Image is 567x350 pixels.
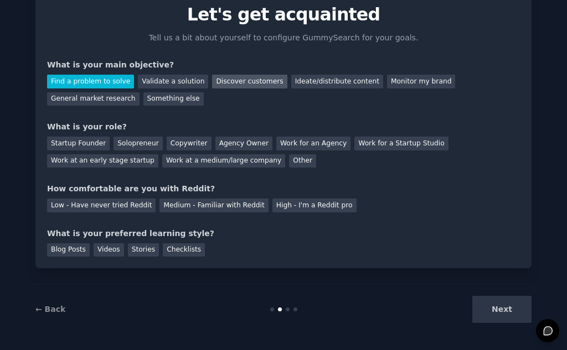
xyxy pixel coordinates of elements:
[47,154,158,168] div: Work at an early stage startup
[167,137,212,150] div: Copywriter
[47,228,520,239] div: What is your preferred learning style?
[47,243,90,257] div: Blog Posts
[272,198,357,212] div: High - I'm a Reddit pro
[143,92,204,106] div: Something else
[162,154,285,168] div: Work at a medium/large company
[47,5,520,24] p: Let's get acquainted
[94,243,124,257] div: Videos
[47,137,110,150] div: Startup Founder
[354,137,448,150] div: Work for a Startup Studio
[128,243,159,257] div: Stories
[47,59,520,71] div: What is your main objective?
[138,75,208,88] div: Validate a solution
[291,75,383,88] div: Ideate/distribute content
[47,121,520,133] div: What is your role?
[47,198,156,212] div: Low - Have never tried Reddit
[114,137,162,150] div: Solopreneur
[159,198,268,212] div: Medium - Familiar with Reddit
[276,137,350,150] div: Work for an Agency
[47,92,140,106] div: General market research
[47,75,134,88] div: Find a problem to solve
[289,154,316,168] div: Other
[212,75,287,88] div: Discover customers
[35,305,65,314] a: ← Back
[215,137,272,150] div: Agency Owner
[163,243,205,257] div: Checklists
[47,183,520,195] div: How comfortable are you with Reddit?
[144,32,423,44] p: Tell us a bit about yourself to configure GummySearch for your goals.
[387,75,455,88] div: Monitor my brand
